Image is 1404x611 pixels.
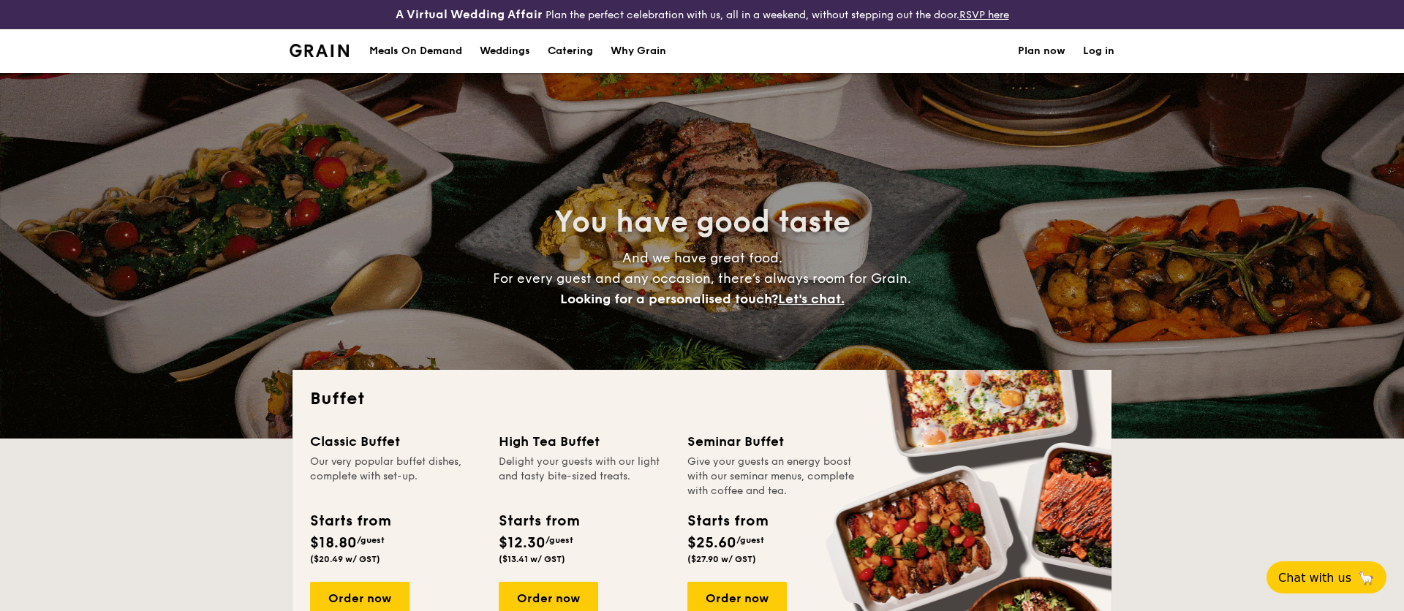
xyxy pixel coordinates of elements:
[778,291,845,307] span: Let's chat.
[471,29,539,73] a: Weddings
[290,44,349,57] a: Logotype
[687,554,756,564] span: ($27.90 w/ GST)
[499,431,670,452] div: High Tea Buffet
[499,554,565,564] span: ($13.41 w/ GST)
[687,455,858,498] div: Give your guests an energy boost with our seminar menus, complete with coffee and tea.
[539,29,602,73] a: Catering
[499,534,546,552] span: $12.30
[310,431,481,452] div: Classic Buffet
[1278,571,1351,585] span: Chat with us
[548,29,593,73] h1: Catering
[499,510,578,532] div: Starts from
[611,29,666,73] div: Why Grain
[546,535,573,545] span: /guest
[687,510,767,532] div: Starts from
[310,554,380,564] span: ($20.49 w/ GST)
[310,455,481,498] div: Our very popular buffet dishes, complete with set-up.
[290,44,349,57] img: Grain
[281,6,1123,23] div: Plan the perfect celebration with us, all in a weekend, without stepping out the door.
[736,535,764,545] span: /guest
[499,455,670,498] div: Delight your guests with our light and tasty bite-sized treats.
[1357,569,1375,586] span: 🦙
[602,29,675,73] a: Why Grain
[396,6,543,23] h4: A Virtual Wedding Affair
[1083,29,1114,73] a: Log in
[959,9,1009,21] a: RSVP here
[361,29,471,73] a: Meals On Demand
[310,534,357,552] span: $18.80
[357,535,385,545] span: /guest
[480,29,530,73] div: Weddings
[1018,29,1065,73] a: Plan now
[687,534,736,552] span: $25.60
[369,29,462,73] div: Meals On Demand
[687,431,858,452] div: Seminar Buffet
[1267,561,1386,593] button: Chat with us🦙
[310,510,390,532] div: Starts from
[310,387,1094,411] h2: Buffet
